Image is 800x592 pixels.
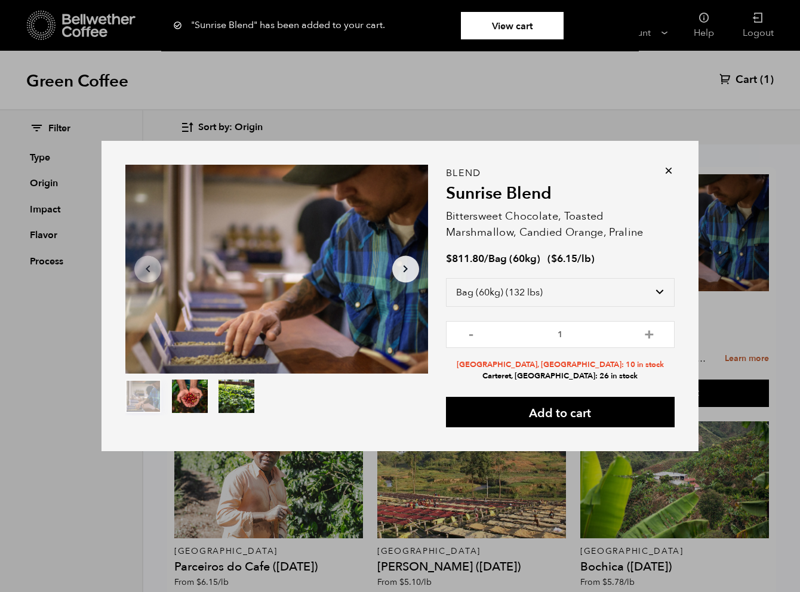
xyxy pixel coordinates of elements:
[547,252,595,266] span: ( )
[446,184,675,204] h2: Sunrise Blend
[446,371,675,382] li: Carteret, [GEOGRAPHIC_DATA]: 26 in stock
[484,252,488,266] span: /
[446,359,675,371] li: [GEOGRAPHIC_DATA], [GEOGRAPHIC_DATA]: 10 in stock
[446,252,452,266] span: $
[488,252,540,266] span: Bag (60kg)
[551,252,577,266] bdi: 6.15
[551,252,557,266] span: $
[464,327,479,339] button: -
[446,397,675,427] button: Add to cart
[642,327,657,339] button: +
[446,208,675,240] p: Bittersweet Chocolate, Toasted Marshmallow, Candied Orange, Praline
[577,252,591,266] span: /lb
[446,252,484,266] bdi: 811.80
